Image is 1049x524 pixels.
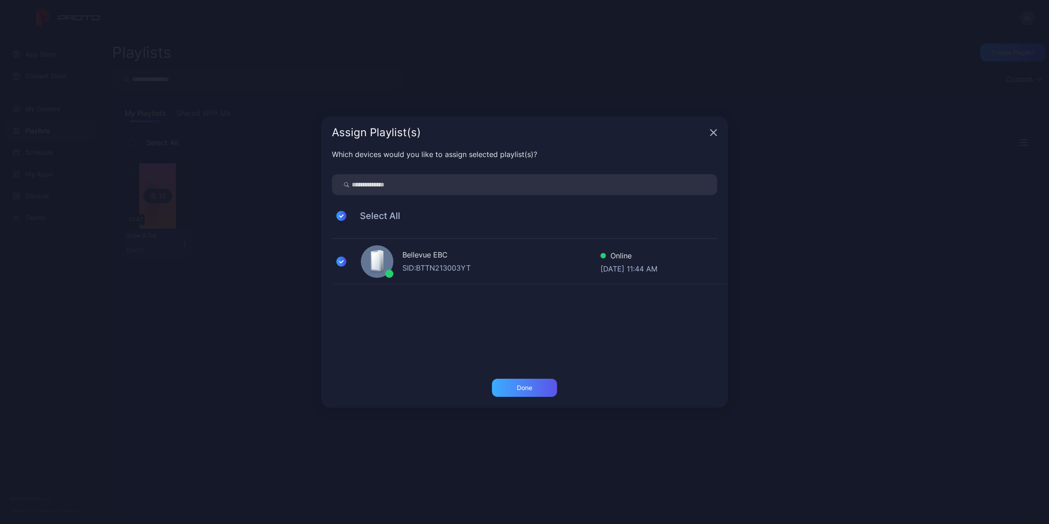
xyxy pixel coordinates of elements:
[332,127,706,138] div: Assign Playlist(s)
[402,249,600,262] div: Bellevue EBC
[517,384,532,391] div: Done
[402,262,600,273] div: SID: BTTN213003YT
[600,263,657,272] div: [DATE] 11:44 AM
[600,250,657,263] div: Online
[332,149,717,160] div: Which devices would you like to assign selected playlist(s)?
[351,210,400,221] span: Select All
[492,379,557,397] button: Done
